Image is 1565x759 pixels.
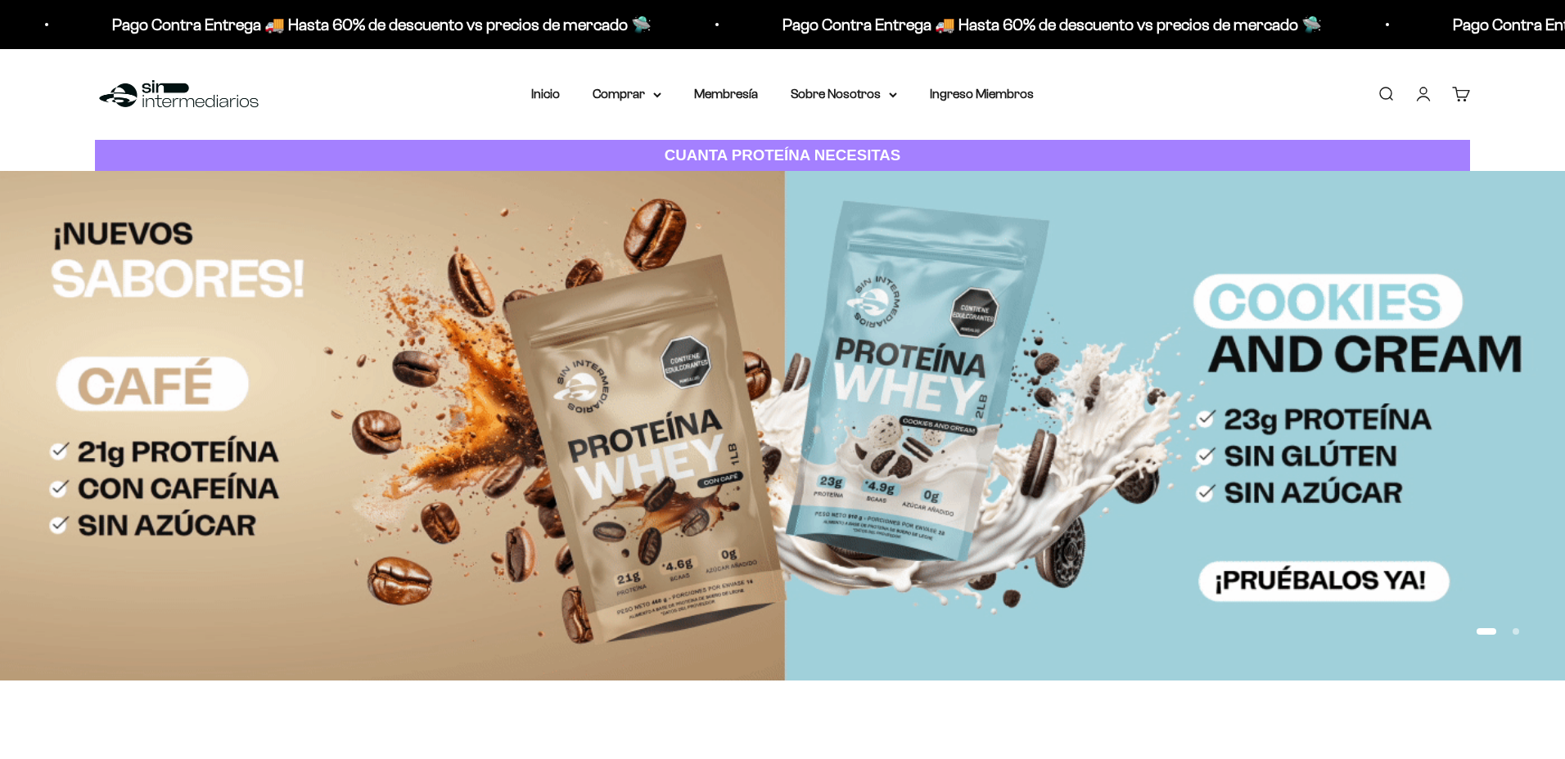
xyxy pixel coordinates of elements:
[930,87,1034,101] a: Ingreso Miembros
[593,83,661,105] summary: Comprar
[694,87,758,101] a: Membresía
[531,87,560,101] a: Inicio
[665,146,901,164] strong: CUANTA PROTEÍNA NECESITAS
[791,83,897,105] summary: Sobre Nosotros
[95,140,1470,172] a: CUANTA PROTEÍNA NECESITAS
[101,11,641,38] p: Pago Contra Entrega 🚚 Hasta 60% de descuento vs precios de mercado 🛸
[772,11,1311,38] p: Pago Contra Entrega 🚚 Hasta 60% de descuento vs precios de mercado 🛸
